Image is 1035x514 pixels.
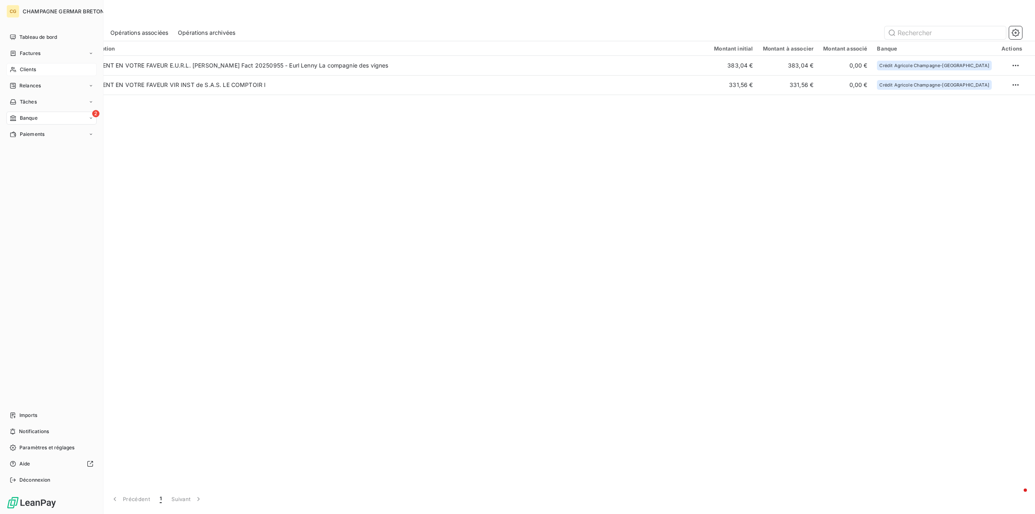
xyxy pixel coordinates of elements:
[23,8,104,15] span: CHAMPAGNE GERMAR BRETON
[20,114,38,122] span: Banque
[877,45,991,52] div: Banque
[709,75,758,95] td: 331,56 €
[758,75,819,95] td: 331,56 €
[763,45,814,52] div: Montant à associer
[19,412,37,419] span: Imports
[1001,45,1022,52] div: Actions
[6,5,19,18] div: CG
[20,98,37,106] span: Tâches
[20,131,44,138] span: Paiements
[879,82,989,87] span: Crédit Agricole Champagne-[GEOGRAPHIC_DATA]
[80,75,709,95] td: VIREMENT EN VOTRE FAVEUR VIR INST de S.A.S. LE COMPTOIR I
[879,63,989,68] span: Crédit Agricole Champagne-[GEOGRAPHIC_DATA]
[709,56,758,75] td: 383,04 €
[20,50,40,57] span: Factures
[6,496,57,509] img: Logo LeanPay
[19,444,74,451] span: Paramètres et réglages
[110,29,168,37] span: Opérations associées
[178,29,235,37] span: Opérations archivées
[823,45,867,52] div: Montant associé
[167,491,207,508] button: Suivant
[20,66,36,73] span: Clients
[84,45,704,52] div: Description
[19,82,41,89] span: Relances
[155,491,167,508] button: 1
[818,56,872,75] td: 0,00 €
[19,428,49,435] span: Notifications
[19,460,30,467] span: Aide
[80,56,709,75] td: VIREMENT EN VOTRE FAVEUR E.U.R.L. [PERSON_NAME] Fact 20250955 - Eurl Lenny La compagnie des vignes
[885,26,1006,39] input: Rechercher
[92,110,99,117] span: 2
[6,457,97,470] a: Aide
[160,495,162,503] span: 1
[1008,487,1027,506] iframe: Intercom live chat
[758,56,819,75] td: 383,04 €
[106,491,155,508] button: Précédent
[714,45,753,52] div: Montant initial
[818,75,872,95] td: 0,00 €
[19,34,57,41] span: Tableau de bord
[19,476,51,484] span: Déconnexion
